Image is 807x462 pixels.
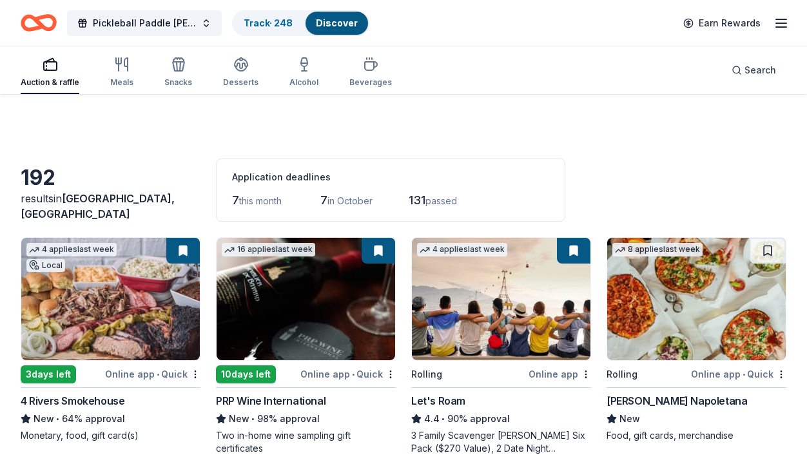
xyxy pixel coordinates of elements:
[157,369,159,380] span: •
[216,365,276,383] div: 10 days left
[56,414,59,424] span: •
[21,192,175,220] span: [GEOGRAPHIC_DATA], [GEOGRAPHIC_DATA]
[26,243,117,256] div: 4 applies last week
[110,77,133,88] div: Meals
[607,429,786,442] div: Food, gift cards, merchandise
[216,411,396,427] div: 98% approval
[289,77,318,88] div: Alcohol
[721,57,786,83] button: Search
[411,367,442,382] div: Rolling
[21,365,76,383] div: 3 days left
[743,369,745,380] span: •
[691,366,786,382] div: Online app Quick
[217,238,395,360] img: Image for PRP Wine International
[417,243,507,256] div: 4 applies last week
[411,237,591,455] a: Image for Let's Roam4 applieslast weekRollingOnline appLet's Roam4.4•90% approval3 Family Scaveng...
[21,238,200,360] img: Image for 4 Rivers Smokehouse
[744,63,776,78] span: Search
[300,366,396,382] div: Online app Quick
[21,393,124,409] div: 4 Rivers Smokehouse
[607,393,747,409] div: [PERSON_NAME] Napoletana
[619,411,640,427] span: New
[607,367,637,382] div: Rolling
[21,165,200,191] div: 192
[676,12,768,35] a: Earn Rewards
[105,366,200,382] div: Online app Quick
[110,52,133,94] button: Meals
[411,393,465,409] div: Let's Roam
[239,195,282,206] span: this month
[612,243,703,256] div: 8 applies last week
[289,52,318,94] button: Alcohol
[442,414,445,424] span: •
[412,238,590,360] img: Image for Let's Roam
[529,366,591,382] div: Online app
[223,77,258,88] div: Desserts
[21,237,200,442] a: Image for 4 Rivers Smokehouse4 applieslast weekLocal3days leftOnline app•Quick4 Rivers Smokehouse...
[21,191,200,222] div: results
[411,429,591,455] div: 3 Family Scavenger [PERSON_NAME] Six Pack ($270 Value), 2 Date Night Scavenger [PERSON_NAME] Two ...
[232,10,369,36] button: Track· 248Discover
[349,52,392,94] button: Beverages
[34,411,54,427] span: New
[244,17,293,28] a: Track· 248
[164,77,192,88] div: Snacks
[216,429,396,455] div: Two in-home wine sampling gift certificates
[93,15,196,31] span: Pickleball Paddle [PERSON_NAME]: Serving Hope, Changing Lives
[409,193,425,207] span: 131
[411,411,591,427] div: 90% approval
[164,52,192,94] button: Snacks
[352,369,355,380] span: •
[21,411,200,427] div: 64% approval
[223,52,258,94] button: Desserts
[21,192,175,220] span: in
[425,195,457,206] span: passed
[607,238,786,360] img: Image for Frank Pepe Pizzeria Napoletana
[216,393,326,409] div: PRP Wine International
[222,243,315,256] div: 16 applies last week
[327,195,373,206] span: in October
[320,193,327,207] span: 7
[21,77,79,88] div: Auction & raffle
[232,169,549,185] div: Application deadlines
[21,429,200,442] div: Monetary, food, gift card(s)
[21,52,79,94] button: Auction & raffle
[251,414,255,424] span: •
[232,193,239,207] span: 7
[21,8,57,38] a: Home
[607,237,786,442] a: Image for Frank Pepe Pizzeria Napoletana8 applieslast weekRollingOnline app•Quick[PERSON_NAME] Na...
[424,411,440,427] span: 4.4
[26,259,65,272] div: Local
[316,17,358,28] a: Discover
[67,10,222,36] button: Pickleball Paddle [PERSON_NAME]: Serving Hope, Changing Lives
[349,77,392,88] div: Beverages
[216,237,396,455] a: Image for PRP Wine International16 applieslast week10days leftOnline app•QuickPRP Wine Internatio...
[229,411,249,427] span: New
